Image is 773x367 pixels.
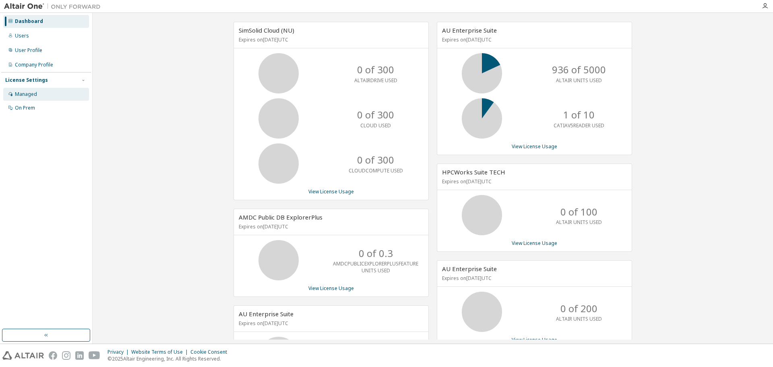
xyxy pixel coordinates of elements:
[308,285,354,292] a: View License Usage
[308,188,354,195] a: View License Usage
[560,205,597,219] p: 0 of 100
[107,349,131,355] div: Privacy
[556,315,602,322] p: ALTAIR UNITS USED
[512,336,557,343] a: View License Usage
[442,26,497,34] span: AU Enterprise Suite
[239,223,422,230] p: Expires on [DATE] UTC
[357,63,394,77] p: 0 of 300
[560,302,597,315] p: 0 of 200
[239,36,422,43] p: Expires on [DATE] UTC
[15,33,29,39] div: Users
[442,178,625,185] p: Expires on [DATE] UTC
[442,36,625,43] p: Expires on [DATE] UTC
[239,213,322,221] span: AMDC Public DB ExplorerPlus
[333,260,418,274] p: AMDCPUBLICEXPLORERPLUSFEATURE UNITS USED
[2,351,44,360] img: altair_logo.svg
[357,108,394,122] p: 0 of 300
[563,108,595,122] p: 1 of 10
[49,351,57,360] img: facebook.svg
[107,355,232,362] p: © 2025 Altair Engineering, Inc. All Rights Reserved.
[360,122,391,129] p: CLOUD USED
[357,153,394,167] p: 0 of 300
[354,77,397,84] p: ALTAIRDRIVE USED
[15,62,53,68] div: Company Profile
[62,351,70,360] img: instagram.svg
[442,168,505,176] span: HPCWorks Suite TECH
[15,105,35,111] div: On Prem
[442,265,497,273] span: AU Enterprise Suite
[554,122,604,129] p: CATIAV5READER USED
[4,2,105,10] img: Altair One
[552,63,606,77] p: 936 of 5000
[442,275,625,282] p: Expires on [DATE] UTC
[15,91,37,97] div: Managed
[5,77,48,83] div: License Settings
[359,247,393,260] p: 0 of 0.3
[239,310,293,318] span: AU Enterprise Suite
[556,219,602,226] p: ALTAIR UNITS USED
[349,167,403,174] p: CLOUDCOMPUTE USED
[239,26,294,34] span: SimSolid Cloud (NU)
[556,77,602,84] p: ALTAIR UNITS USED
[190,349,232,355] div: Cookie Consent
[131,349,190,355] div: Website Terms of Use
[512,143,557,150] a: View License Usage
[15,47,42,54] div: User Profile
[239,320,422,327] p: Expires on [DATE] UTC
[15,18,43,25] div: Dashboard
[512,240,557,247] a: View License Usage
[89,351,100,360] img: youtube.svg
[75,351,84,360] img: linkedin.svg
